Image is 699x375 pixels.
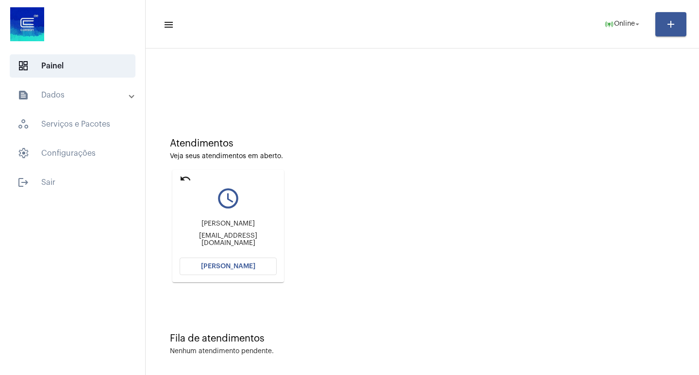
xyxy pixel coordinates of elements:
mat-icon: arrow_drop_down [633,20,642,29]
mat-icon: sidenav icon [17,177,29,188]
div: Nenhum atendimento pendente. [170,348,274,355]
div: Atendimentos [170,138,675,149]
span: sidenav icon [17,60,29,72]
div: Veja seus atendimentos em aberto. [170,153,675,160]
mat-icon: sidenav icon [163,19,173,31]
mat-panel-title: Dados [17,89,130,101]
img: d4669ae0-8c07-2337-4f67-34b0df7f5ae4.jpeg [8,5,47,44]
div: [PERSON_NAME] [180,220,277,228]
mat-expansion-panel-header: sidenav iconDados [6,83,145,107]
div: [EMAIL_ADDRESS][DOMAIN_NAME] [180,232,277,247]
button: [PERSON_NAME] [180,258,277,275]
span: Configurações [10,142,135,165]
span: Online [614,21,635,28]
button: Online [599,15,648,34]
mat-icon: query_builder [180,186,277,211]
mat-icon: online_prediction [604,19,614,29]
span: Painel [10,54,135,78]
div: Fila de atendimentos [170,333,675,344]
mat-icon: sidenav icon [17,89,29,101]
mat-icon: undo [180,173,191,184]
span: sidenav icon [17,147,29,159]
span: sidenav icon [17,118,29,130]
span: Sair [10,171,135,194]
span: [PERSON_NAME] [201,263,255,270]
mat-icon: add [665,18,677,30]
span: Serviços e Pacotes [10,113,135,136]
